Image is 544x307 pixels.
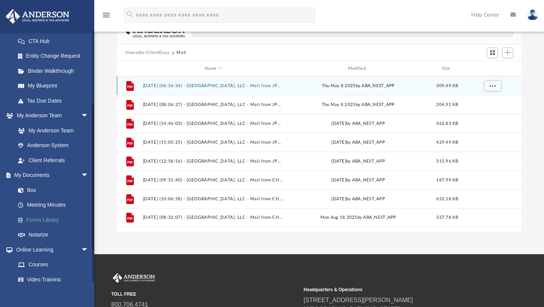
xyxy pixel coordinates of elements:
div: grid [117,76,522,233]
button: More options [484,80,501,92]
div: [DATE] by ABA_NEST_APP [287,196,429,203]
a: Video Training [11,272,92,287]
small: TOLL FREE [111,291,298,298]
span: 362.83 KB [436,121,458,126]
span: 652.18 KB [436,197,458,201]
div: id [120,65,139,72]
button: Add [502,48,513,58]
a: Box [11,183,96,198]
span: arrow_drop_down [81,108,96,124]
a: Meeting Minutes [11,198,100,213]
button: [DATE] (09:31:40) - [GEOGRAPHIC_DATA], LLC - Mail from CHASE O.pdf [143,178,284,183]
div: id [466,65,518,72]
button: Viewable-ClientDocs [125,49,170,56]
button: [DATE] (06:56:34) - [GEOGRAPHIC_DATA], LLC - Mail from JPMorgan Chase Bank, N.A..pdf [143,83,284,88]
a: My Documentsarrow_drop_down [5,168,100,183]
a: Client Referrals [11,153,96,168]
a: Courses [11,257,96,272]
button: [DATE] (08:06:27) - [GEOGRAPHIC_DATA], LLC - Mail from JPMorgan Chase Bank, N.A..pdf [143,102,284,107]
button: [DATE] (08:32:07) - [GEOGRAPHIC_DATA], LLC - Mail from CHASE JPMorgan Chase Bank, N.A..pdf [143,215,284,220]
a: menu [102,14,111,20]
div: Modified [287,65,429,72]
a: CTA Hub [11,34,100,49]
div: Name [142,65,284,72]
i: menu [102,11,111,20]
span: 187.99 KB [436,178,458,182]
a: My Blueprint [11,78,96,94]
a: Tax Due Dates [11,93,100,108]
img: Anderson Advisors Platinum Portal [111,273,156,283]
div: [DATE] by ABA_NEST_APP [287,158,429,165]
img: User Pic [527,9,538,20]
span: 204.91 KB [436,103,458,107]
button: Mail [176,49,186,56]
button: [DATE] (12:58:56) - [GEOGRAPHIC_DATA], LLC - Mail from JPMorgan Chase Bank, N.A..pdf [143,159,284,164]
small: Headquarters & Operations [303,286,490,293]
a: My Anderson Team [11,123,92,138]
button: [DATE] (15:05:25) - [GEOGRAPHIC_DATA], LLC - Mail from JPMorgan Chase Bank, N.A..pdf [143,140,284,145]
button: Switch to Grid View [487,48,498,58]
div: Thu May 8 2025 by ABA_NEST_APP [287,83,429,89]
span: arrow_drop_down [81,242,96,258]
img: Anderson Advisors Platinum Portal [3,9,72,24]
a: Entity Change Request [11,49,100,64]
div: Size [432,65,462,72]
a: [STREET_ADDRESS][PERSON_NAME] [303,297,413,303]
a: Forms Library [11,212,100,227]
span: 315.96 KB [436,159,458,163]
button: [DATE] (14:46:03) - [GEOGRAPHIC_DATA], LLC - Mail from JPMorgan Chase Bank, N.A..pdf [143,121,284,126]
i: search [126,10,134,18]
a: Notarize [11,227,100,243]
div: Thu May 8 2025 by ABA_NEST_APP [287,101,429,108]
span: 337.78 KB [436,215,458,220]
span: 429.49 KB [436,140,458,144]
div: [DATE] by ABA_NEST_APP [287,177,429,184]
span: arrow_drop_down [81,168,96,183]
a: My Anderson Teamarrow_drop_down [5,108,96,123]
a: Binder Walkthrough [11,63,100,78]
div: [DATE] by ABA_NEST_APP [287,120,429,127]
span: 309.49 KB [436,84,458,88]
a: Anderson System [11,138,96,153]
button: [DATE] (10:06:58) - [GEOGRAPHIC_DATA], LLC - Mail from CHASE JPMorgan Chase Bank, N.A..pdf [143,196,284,201]
div: Mon Aug 18 2025 by ABA_NEST_APP [287,214,429,221]
a: Online Learningarrow_drop_down [5,242,96,257]
div: [DATE] by ABA_NEST_APP [287,139,429,146]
